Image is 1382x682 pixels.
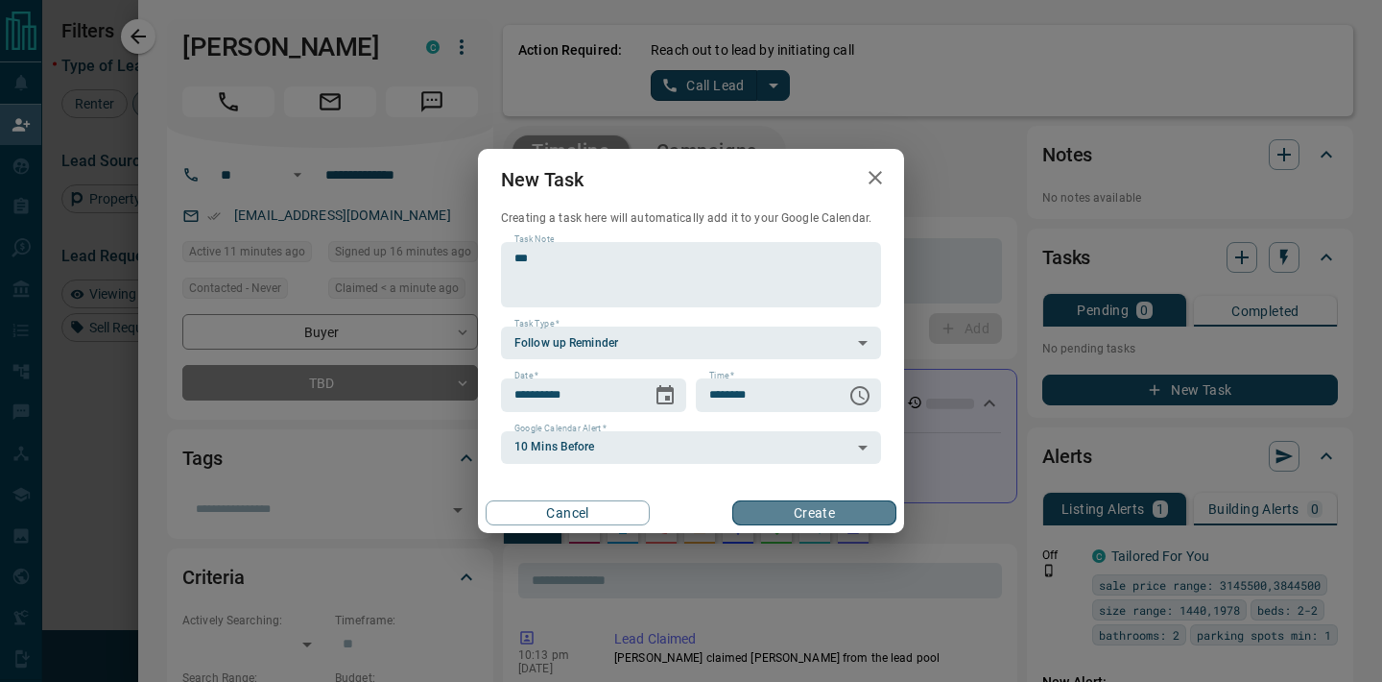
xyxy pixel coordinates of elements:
[478,149,607,210] h2: New Task
[501,210,881,227] p: Creating a task here will automatically add it to your Google Calendar.
[486,500,650,525] button: Cancel
[841,377,879,415] button: Choose time, selected time is 6:00 AM
[514,233,554,246] label: Task Note
[732,500,896,525] button: Create
[514,370,538,382] label: Date
[514,318,560,330] label: Task Type
[709,370,734,382] label: Time
[514,423,607,435] label: Google Calendar Alert
[501,431,881,464] div: 10 Mins Before
[501,327,881,359] div: Follow up Reminder
[646,377,684,415] button: Choose date, selected date is Sep 16, 2025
